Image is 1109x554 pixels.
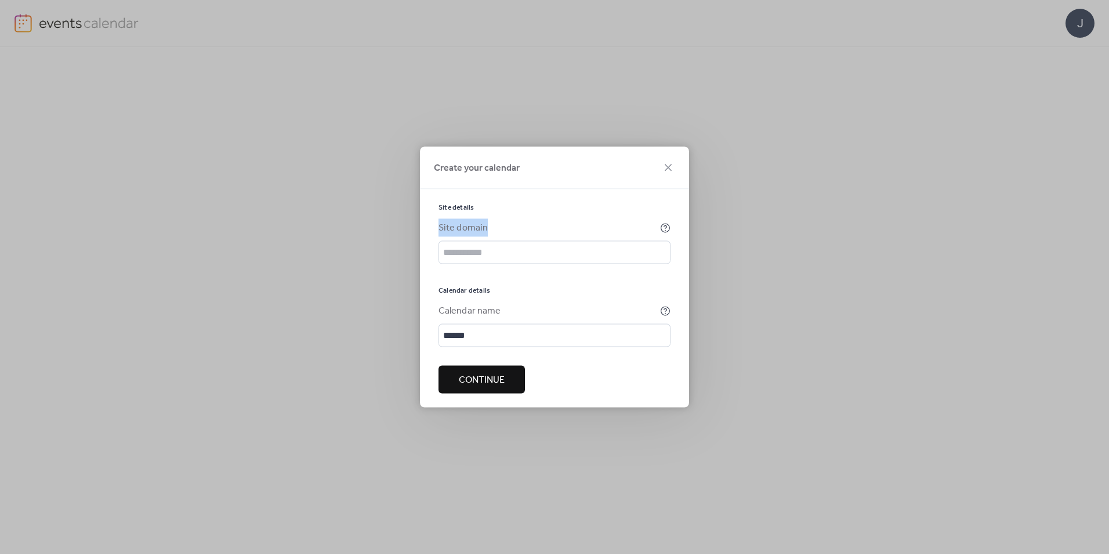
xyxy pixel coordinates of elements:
div: Site domain [438,221,658,235]
span: Continue [459,373,505,387]
button: Continue [438,366,525,394]
span: Create your calendar [434,161,520,175]
div: Calendar name [438,304,658,318]
span: Calendar details [438,286,490,296]
span: Site details [438,203,474,213]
